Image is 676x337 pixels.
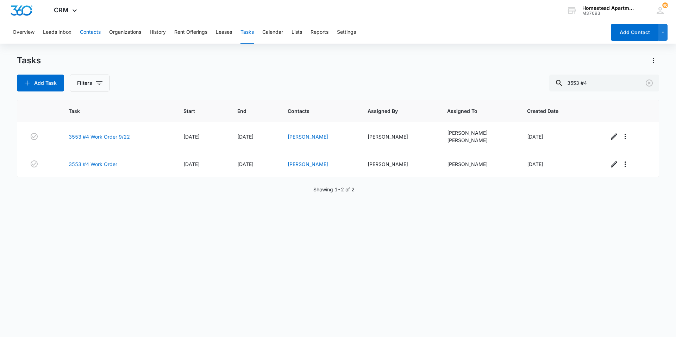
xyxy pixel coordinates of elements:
[109,21,141,44] button: Organizations
[183,161,200,167] span: [DATE]
[582,11,634,16] div: account id
[288,161,328,167] a: [PERSON_NAME]
[262,21,283,44] button: Calendar
[337,21,356,44] button: Settings
[216,21,232,44] button: Leases
[54,6,69,14] span: CRM
[527,161,543,167] span: [DATE]
[69,160,117,168] a: 3553 #4 Work Order
[43,21,71,44] button: Leads Inbox
[549,75,659,91] input: Search Tasks
[368,107,420,115] span: Assigned By
[368,160,431,168] div: [PERSON_NAME]
[69,107,156,115] span: Task
[292,21,302,44] button: Lists
[611,24,658,41] button: Add Contact
[662,2,668,8] span: 46
[527,134,543,140] span: [DATE]
[527,107,581,115] span: Created Date
[447,107,500,115] span: Assigned To
[80,21,101,44] button: Contacts
[70,75,109,91] button: Filters
[237,134,254,140] span: [DATE]
[288,134,328,140] a: [PERSON_NAME]
[662,2,668,8] div: notifications count
[447,136,510,144] div: [PERSON_NAME]
[368,133,431,140] div: [PERSON_NAME]
[69,133,130,140] a: 3553 #4 Work Order 9/22
[17,55,41,66] h1: Tasks
[313,186,355,193] p: Showing 1-2 of 2
[17,75,64,91] button: Add Task
[582,5,634,11] div: account name
[174,21,207,44] button: Rent Offerings
[644,77,655,89] button: Clear
[311,21,328,44] button: Reports
[183,134,200,140] span: [DATE]
[183,107,210,115] span: Start
[288,107,340,115] span: Contacts
[237,161,254,167] span: [DATE]
[240,21,254,44] button: Tasks
[447,129,510,136] div: [PERSON_NAME]
[447,160,510,168] div: [PERSON_NAME]
[150,21,166,44] button: History
[13,21,35,44] button: Overview
[648,55,659,66] button: Actions
[237,107,261,115] span: End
